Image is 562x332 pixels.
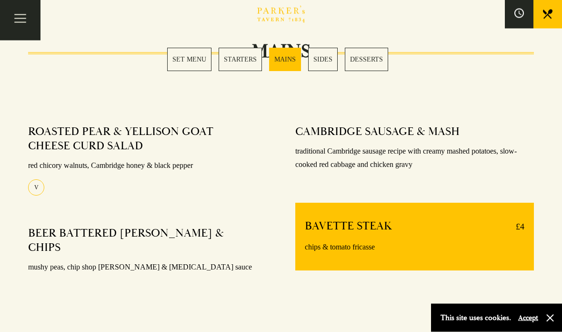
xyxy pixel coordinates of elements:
p: £4 [506,219,524,235]
h4: BAVETTE STEAK [305,219,392,235]
a: 1 / 5 [167,48,211,71]
p: red chicory walnuts, Cambridge honey & black pepper [28,159,267,173]
p: mushy peas, chip shop [PERSON_NAME] & [MEDICAL_DATA] sauce [28,261,267,275]
a: 4 / 5 [308,48,338,71]
p: chips & tomato fricasse [305,241,524,255]
a: 2 / 5 [219,48,262,71]
a: 3 / 5 [269,48,301,71]
button: Accept [518,313,538,322]
p: traditional Cambridge sausage recipe with creamy mashed potatoes, slow-cooked red cabbage and chi... [295,145,534,173]
div: V [28,180,44,196]
p: This site uses cookies. [441,311,511,325]
h4: BEER BATTERED [PERSON_NAME] & CHIPS [28,227,257,255]
h4: ROASTED PEAR & YELLISON GOAT CHEESE CURD SALAD [28,125,257,154]
a: 5 / 5 [345,48,388,71]
h4: CAMBRIDGE SAUSAGE & MASH [295,125,460,139]
button: Close and accept [545,313,555,323]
